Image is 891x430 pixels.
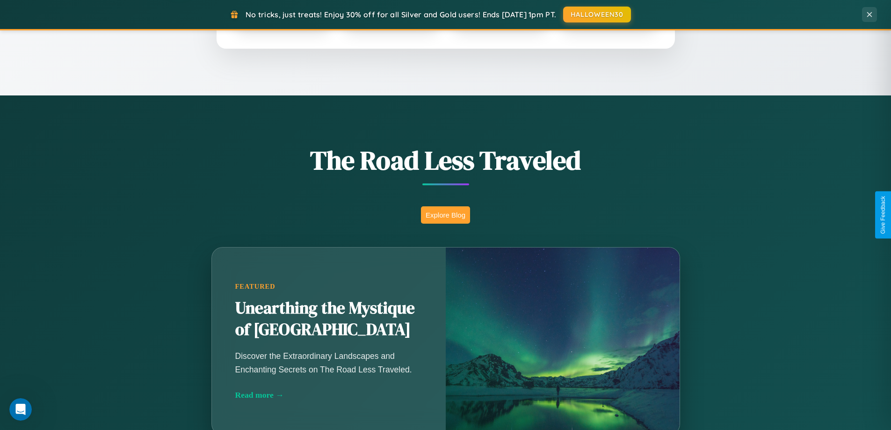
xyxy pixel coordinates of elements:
span: No tricks, just treats! Enjoy 30% off for all Silver and Gold users! Ends [DATE] 1pm PT. [246,10,556,19]
div: Featured [235,283,422,291]
button: HALLOWEEN30 [563,7,631,22]
button: Explore Blog [421,206,470,224]
h1: The Road Less Traveled [165,142,726,178]
div: Give Feedback [880,196,886,234]
p: Discover the Extraordinary Landscapes and Enchanting Secrets on The Road Less Traveled. [235,350,422,376]
h2: Unearthing the Mystique of [GEOGRAPHIC_DATA] [235,298,422,341]
iframe: Intercom live chat [9,398,32,421]
div: Read more → [235,390,422,400]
